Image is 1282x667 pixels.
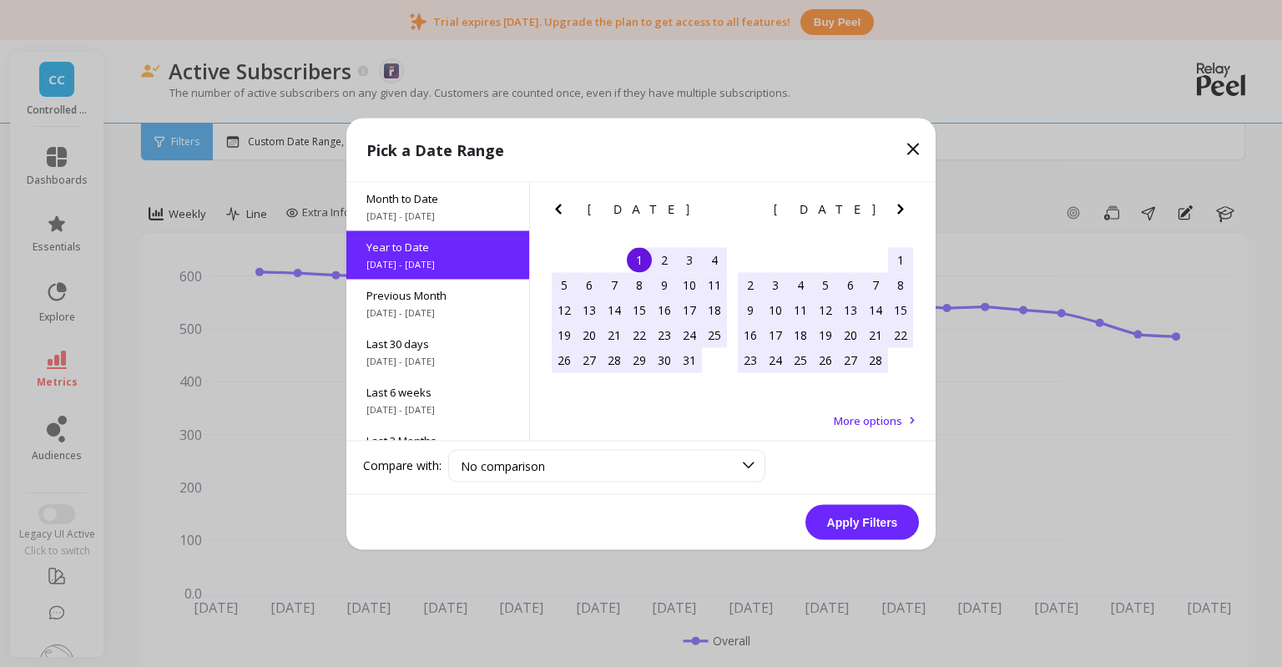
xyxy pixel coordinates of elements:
span: [DATE] - [DATE] [366,257,509,270]
div: Choose Wednesday, January 15th, 2025 [627,297,652,322]
span: Last 3 Months [366,432,509,447]
div: Choose Sunday, February 2nd, 2025 [738,272,763,297]
span: More options [834,412,902,427]
div: Choose Friday, February 21st, 2025 [863,322,888,347]
div: Choose Saturday, January 18th, 2025 [702,297,727,322]
div: Choose Monday, February 24th, 2025 [763,347,788,372]
div: Choose Wednesday, February 19th, 2025 [813,322,838,347]
span: [DATE] [774,202,878,215]
div: Choose Monday, January 27th, 2025 [577,347,602,372]
div: Choose Thursday, February 6th, 2025 [838,272,863,297]
div: Choose Friday, January 10th, 2025 [677,272,702,297]
div: Choose Monday, January 13th, 2025 [577,297,602,322]
div: Choose Monday, January 20th, 2025 [577,322,602,347]
div: Choose Sunday, February 23rd, 2025 [738,347,763,372]
span: [DATE] - [DATE] [366,306,509,319]
div: Choose Thursday, January 9th, 2025 [652,272,677,297]
div: Choose Thursday, January 2nd, 2025 [652,247,677,272]
div: Choose Thursday, February 27th, 2025 [838,347,863,372]
span: [DATE] - [DATE] [366,209,509,222]
div: Choose Sunday, January 12th, 2025 [552,297,577,322]
div: Choose Tuesday, February 18th, 2025 [788,322,813,347]
div: Choose Thursday, January 23rd, 2025 [652,322,677,347]
div: Choose Friday, January 17th, 2025 [677,297,702,322]
div: Choose Wednesday, January 29th, 2025 [627,347,652,372]
span: Last 30 days [366,336,509,351]
button: Apply Filters [805,504,919,539]
div: Choose Friday, January 24th, 2025 [677,322,702,347]
span: [DATE] - [DATE] [366,402,509,416]
div: Choose Saturday, January 4th, 2025 [702,247,727,272]
span: [DATE] [588,202,692,215]
div: Choose Friday, February 28th, 2025 [863,347,888,372]
div: Choose Saturday, February 22nd, 2025 [888,322,913,347]
div: Choose Thursday, January 30th, 2025 [652,347,677,372]
div: Choose Wednesday, January 1st, 2025 [627,247,652,272]
div: month 2025-01 [552,247,727,372]
div: Choose Saturday, February 8th, 2025 [888,272,913,297]
span: Year to Date [366,239,509,254]
div: Choose Friday, January 3rd, 2025 [677,247,702,272]
div: Choose Sunday, January 5th, 2025 [552,272,577,297]
div: Choose Wednesday, February 5th, 2025 [813,272,838,297]
div: Choose Tuesday, January 7th, 2025 [602,272,627,297]
div: Choose Sunday, February 16th, 2025 [738,322,763,347]
div: Choose Wednesday, February 26th, 2025 [813,347,838,372]
div: Choose Tuesday, February 25th, 2025 [788,347,813,372]
div: Choose Monday, February 10th, 2025 [763,297,788,322]
div: Choose Friday, February 14th, 2025 [863,297,888,322]
span: No comparison [461,457,545,473]
span: Last 6 weeks [366,384,509,399]
div: Choose Tuesday, February 11th, 2025 [788,297,813,322]
div: Choose Thursday, January 16th, 2025 [652,297,677,322]
span: [DATE] - [DATE] [366,354,509,367]
div: Choose Thursday, February 20th, 2025 [838,322,863,347]
div: Choose Saturday, January 11th, 2025 [702,272,727,297]
div: Choose Tuesday, January 21st, 2025 [602,322,627,347]
span: Previous Month [366,287,509,302]
button: Next Month [704,199,731,225]
div: Choose Wednesday, February 12th, 2025 [813,297,838,322]
div: Choose Thursday, February 13th, 2025 [838,297,863,322]
div: Choose Monday, February 3rd, 2025 [763,272,788,297]
div: Choose Monday, January 6th, 2025 [577,272,602,297]
div: Choose Sunday, February 9th, 2025 [738,297,763,322]
div: Choose Sunday, January 19th, 2025 [552,322,577,347]
div: Choose Saturday, January 25th, 2025 [702,322,727,347]
label: Compare with: [363,457,442,474]
span: Month to Date [366,190,509,205]
div: Choose Monday, February 17th, 2025 [763,322,788,347]
div: Choose Wednesday, January 22nd, 2025 [627,322,652,347]
div: month 2025-02 [738,247,913,372]
div: Choose Tuesday, February 4th, 2025 [788,272,813,297]
div: Choose Saturday, February 15th, 2025 [888,297,913,322]
div: Choose Wednesday, January 8th, 2025 [627,272,652,297]
div: Choose Tuesday, January 28th, 2025 [602,347,627,372]
div: Choose Friday, February 7th, 2025 [863,272,888,297]
div: Choose Saturday, February 1st, 2025 [888,247,913,272]
button: Previous Month [548,199,575,225]
div: Choose Tuesday, January 14th, 2025 [602,297,627,322]
button: Next Month [891,199,917,225]
div: Choose Sunday, January 26th, 2025 [552,347,577,372]
button: Previous Month [734,199,761,225]
div: Choose Friday, January 31st, 2025 [677,347,702,372]
p: Pick a Date Range [366,138,504,161]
